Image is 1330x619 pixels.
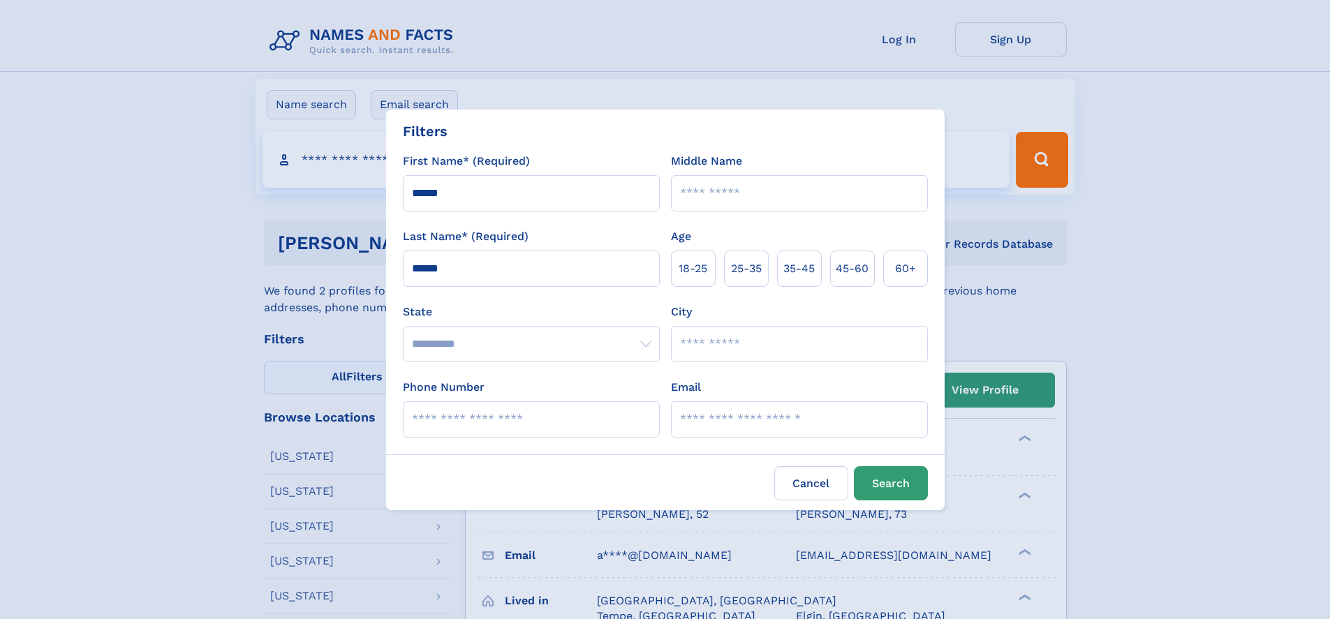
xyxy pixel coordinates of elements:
label: First Name* (Required) [403,153,530,170]
span: 45‑60 [836,260,869,277]
label: City [671,304,692,320]
button: Search [854,466,928,500]
label: Age [671,228,691,245]
label: Email [671,379,701,396]
span: 18‑25 [679,260,707,277]
label: State [403,304,660,320]
label: Middle Name [671,153,742,170]
label: Cancel [774,466,848,500]
label: Last Name* (Required) [403,228,529,245]
label: Phone Number [403,379,485,396]
span: 35‑45 [783,260,815,277]
span: 60+ [895,260,916,277]
span: 25‑35 [731,260,762,277]
div: Filters [403,121,448,142]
